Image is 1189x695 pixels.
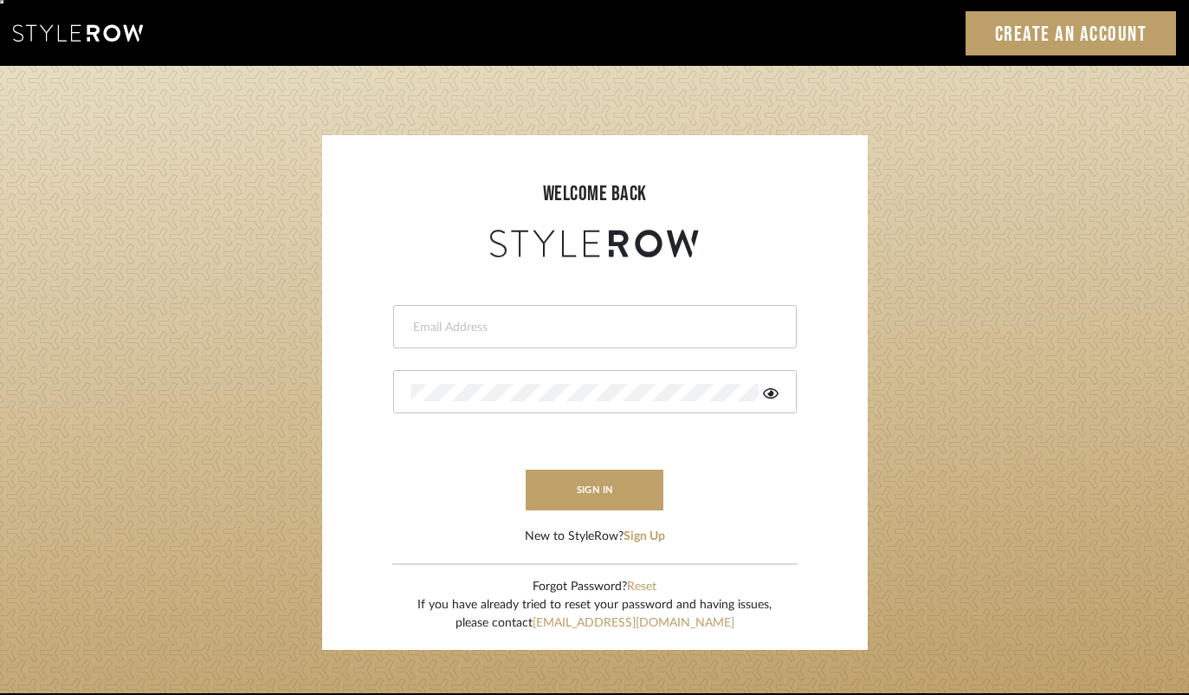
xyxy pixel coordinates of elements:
a: Create an Account [966,11,1177,55]
a: [EMAIL_ADDRESS][DOMAIN_NAME] [533,617,734,629]
div: welcome back [339,179,850,210]
button: Sign Up [624,528,665,546]
div: If you have already tried to reset your password and having issues, please contact [417,596,772,633]
div: Forgot Password? [417,578,772,596]
button: sign in [526,470,664,510]
button: Reset [627,578,656,596]
div: New to StyleRow? [525,528,665,546]
input: Email Address [411,319,774,336]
